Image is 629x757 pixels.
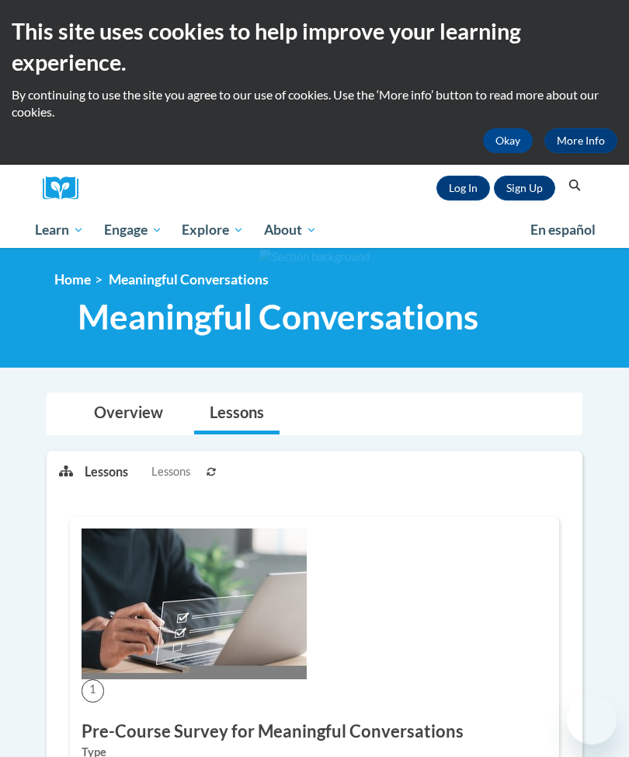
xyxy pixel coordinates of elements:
[567,695,617,745] iframe: Button to launch messaging window
[259,249,370,266] img: Section background
[254,212,327,248] a: About
[43,176,89,201] a: Cox Campus
[172,212,254,248] a: Explore
[82,529,307,679] img: Course Image
[436,176,490,201] a: Log In
[82,720,547,744] h3: Pre-Course Survey for Meaningful Conversations
[104,221,162,239] span: Engage
[12,86,617,120] p: By continuing to use the site you agree to our use of cookies. Use the ‘More info’ button to read...
[78,393,179,434] a: Overview
[78,296,478,337] span: Meaningful Conversations
[544,128,617,153] a: More Info
[483,128,533,153] button: Okay
[82,679,104,702] span: 1
[12,16,617,78] h2: This site uses cookies to help improve your learning experience.
[23,212,606,248] div: Main menu
[264,221,317,239] span: About
[43,176,89,201] img: Logo brand
[494,176,555,201] a: Register
[109,271,269,288] span: Meaningful Conversations
[194,393,280,434] a: Lessons
[151,463,190,480] span: Lessons
[94,212,172,248] a: Engage
[520,214,606,246] a: En español
[25,212,94,248] a: Learn
[54,271,91,288] a: Home
[563,176,586,195] button: Search
[35,221,84,239] span: Learn
[530,222,596,238] span: En español
[182,221,244,239] span: Explore
[85,463,128,480] p: Lessons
